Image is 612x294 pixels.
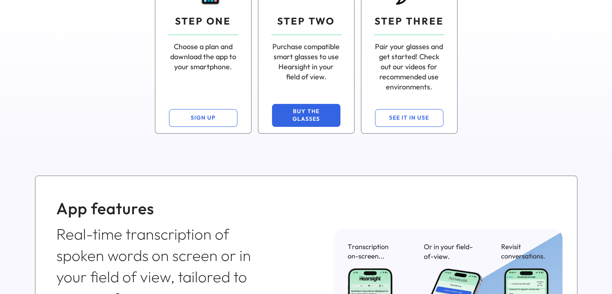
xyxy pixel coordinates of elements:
div: Choose a plan and download the app to your smartphone. [168,41,238,72]
div: STEP THREE [375,14,444,28]
div: App features [56,197,269,219]
button: SEE IT IN USE [375,109,443,127]
div: Pair your glasses and get started! Check out our videos for recommended use environments. [374,41,444,92]
div: STEP ONE [175,14,231,28]
div: STEP TWO [277,14,335,28]
button: BUY THE GLASSES [272,104,340,127]
button: SIGN UP [169,109,237,127]
div: Purchase compatible smart glasses to use Hearsight in your field of view. [271,41,341,82]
